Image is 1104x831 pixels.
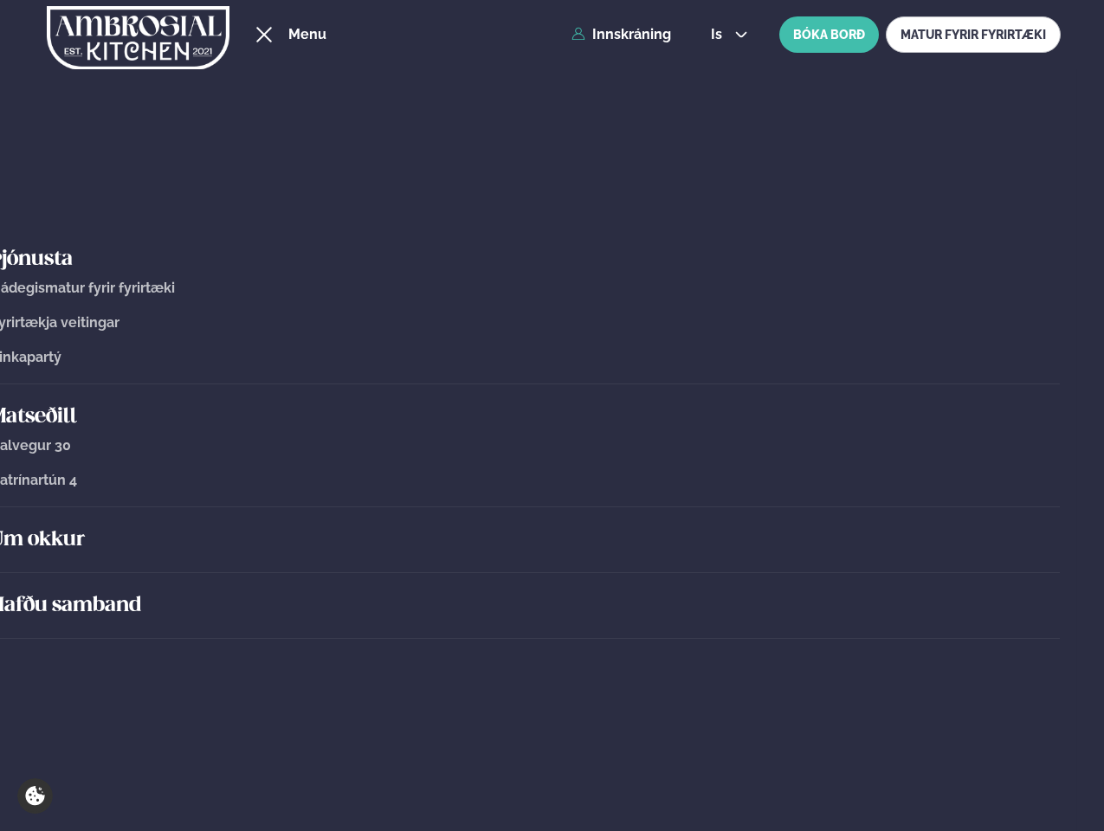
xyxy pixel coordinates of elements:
[17,778,53,814] a: Cookie settings
[254,24,274,45] button: hamburger
[571,27,671,42] a: Innskráning
[779,16,879,53] button: BÓKA BORÐ
[47,3,229,74] img: logo
[886,16,1061,53] a: MATUR FYRIR FYRIRTÆKI
[711,28,727,42] span: is
[697,28,762,42] button: is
